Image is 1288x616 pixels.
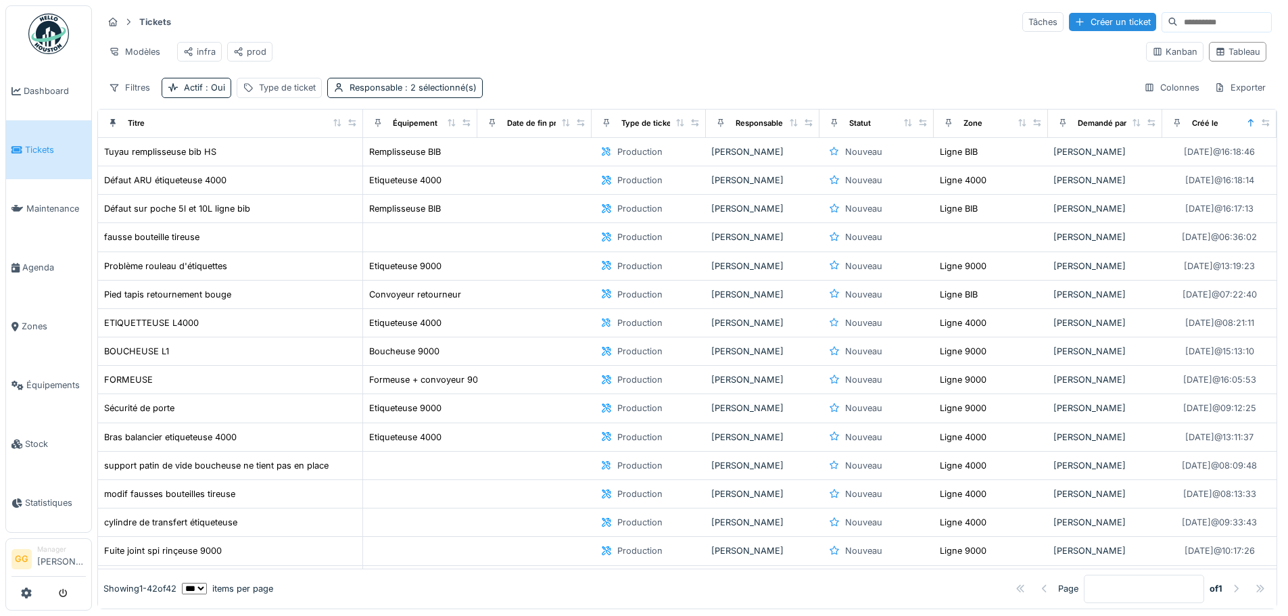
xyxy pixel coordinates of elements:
div: Actif [184,81,225,94]
div: Etiqueteuse 9000 [369,402,442,414]
div: [DATE] @ 06:36:02 [1182,231,1257,243]
div: Nouveau [845,202,882,215]
div: Responsable [736,118,783,129]
div: prod [233,45,266,58]
div: Production [617,345,663,358]
div: Production [617,316,663,329]
div: Production [617,145,663,158]
a: Stock [6,414,91,473]
div: Etiqueteuse 4000 [369,431,442,444]
span: Stock [25,437,86,450]
div: modif fausses bouteilles tireuse [104,488,235,500]
div: Production [617,260,663,273]
div: Ligne 9000 [940,373,986,386]
strong: of 1 [1210,582,1222,595]
li: [PERSON_NAME] [37,544,86,573]
div: [PERSON_NAME] [711,316,815,329]
div: Ligne BIB [940,202,978,215]
div: [DATE] @ 08:13:33 [1183,488,1256,500]
div: Bras balancier etiqueteuse 4000 [104,431,237,444]
div: [DATE] @ 10:17:26 [1185,544,1255,557]
div: Ligne 4000 [940,459,986,472]
div: [PERSON_NAME] [1053,174,1157,187]
div: [DATE] @ 08:09:48 [1182,459,1257,472]
div: [PERSON_NAME] [711,431,815,444]
div: Nouveau [845,174,882,187]
div: Type de ticket [259,81,316,94]
div: Date de fin prévue [507,118,575,129]
a: Zones [6,297,91,356]
div: Sécurité de porte [104,402,174,414]
div: [DATE] @ 09:33:43 [1182,516,1257,529]
a: Tickets [6,120,91,179]
div: [PERSON_NAME] [711,402,815,414]
div: [PERSON_NAME] [711,260,815,273]
div: infra [183,45,216,58]
div: Ligne 4000 [940,516,986,529]
div: [PERSON_NAME] [711,174,815,187]
div: [PERSON_NAME] [1053,202,1157,215]
div: Zone [963,118,982,129]
span: : Oui [203,82,225,93]
div: Créer un ticket [1069,13,1156,31]
div: Défaut ARU étiqueteuse 4000 [104,174,226,187]
div: [PERSON_NAME] [1053,431,1157,444]
div: Nouveau [845,260,882,273]
div: Remplisseuse BIB [369,202,441,215]
div: Ligne 4000 [940,431,986,444]
div: Nouveau [845,316,882,329]
strong: Tickets [134,16,176,28]
div: Fuite joint spi rinçeuse 9000 [104,544,222,557]
div: Ligne BIB [940,145,978,158]
div: Ligne 4000 [940,316,986,329]
div: Etiqueteuse 4000 [369,174,442,187]
span: Agenda [22,261,86,274]
span: Équipements [26,379,86,392]
div: Tableau [1215,45,1260,58]
img: Badge_color-CXgf-gQk.svg [28,14,69,54]
div: Nouveau [845,402,882,414]
div: Production [617,516,663,529]
div: Remplisseuse BIB [369,145,441,158]
div: cylindre de transfert étiqueteuse [104,516,237,529]
a: Dashboard [6,62,91,120]
div: [PERSON_NAME] [1053,488,1157,500]
div: fausse bouteille tireuse [104,231,199,243]
div: [PERSON_NAME] [1053,544,1157,557]
div: [PERSON_NAME] [1053,145,1157,158]
div: Showing 1 - 42 of 42 [103,582,176,595]
div: Nouveau [845,544,882,557]
a: Maintenance [6,179,91,238]
div: Production [617,459,663,472]
span: Statistiques [25,496,86,509]
div: Production [617,202,663,215]
div: Production [617,231,663,243]
div: Production [617,174,663,187]
div: [PERSON_NAME] [1053,402,1157,414]
span: Maintenance [26,202,86,215]
a: Statistiques [6,473,91,532]
div: Type de ticket [621,118,674,129]
div: Kanban [1152,45,1197,58]
span: Tickets [25,143,86,156]
span: : 2 sélectionné(s) [402,82,477,93]
a: Équipements [6,356,91,414]
div: Exporter [1208,78,1272,97]
div: Formeuse + convoyeur 9000 [369,373,489,386]
div: [PERSON_NAME] [1053,345,1157,358]
div: ETIQUETTEUSE L4000 [104,316,199,329]
div: items per page [182,582,273,595]
div: Nouveau [845,459,882,472]
div: Manager [37,544,86,554]
div: [DATE] @ 13:19:23 [1184,260,1255,273]
div: [DATE] @ 15:13:10 [1185,345,1254,358]
div: [PERSON_NAME] [711,202,815,215]
div: [PERSON_NAME] [711,288,815,301]
div: Etiqueteuse 9000 [369,260,442,273]
div: Défaut sur poche 5l et 10L ligne bib [104,202,250,215]
div: Etiqueteuse 4000 [369,316,442,329]
div: Ligne 4000 [940,488,986,500]
div: Page [1058,582,1078,595]
div: Nouveau [845,373,882,386]
div: Demandé par [1078,118,1126,129]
